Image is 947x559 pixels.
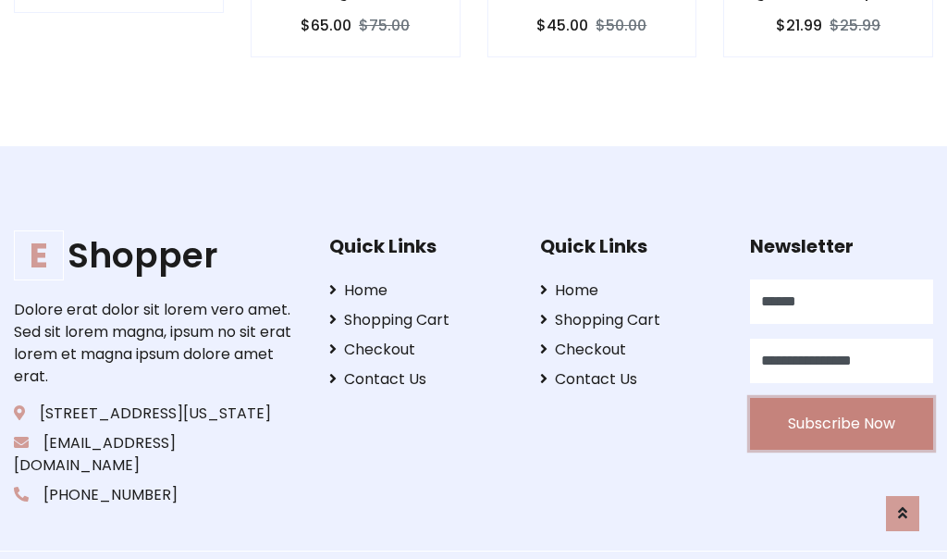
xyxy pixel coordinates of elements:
p: [PHONE_NUMBER] [14,484,301,506]
h6: $45.00 [536,17,588,34]
a: Contact Us [329,368,512,391]
h6: $65.00 [301,17,351,34]
h6: $21.99 [776,17,822,34]
p: [STREET_ADDRESS][US_STATE] [14,403,301,425]
a: Shopping Cart [540,309,723,331]
del: $25.99 [830,15,880,36]
a: Contact Us [540,368,723,391]
h5: Newsletter [750,235,933,257]
h1: Shopper [14,235,301,277]
a: EShopper [14,235,301,277]
a: Home [329,279,512,302]
a: Home [540,279,723,302]
h5: Quick Links [329,235,512,257]
p: [EMAIL_ADDRESS][DOMAIN_NAME] [14,432,301,477]
button: Subscribe Now [750,398,933,450]
span: E [14,230,64,280]
a: Checkout [540,339,723,361]
del: $75.00 [359,15,410,36]
a: Checkout [329,339,512,361]
a: Shopping Cart [329,309,512,331]
del: $50.00 [596,15,646,36]
h5: Quick Links [540,235,723,257]
p: Dolore erat dolor sit lorem vero amet. Sed sit lorem magna, ipsum no sit erat lorem et magna ipsu... [14,299,301,388]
